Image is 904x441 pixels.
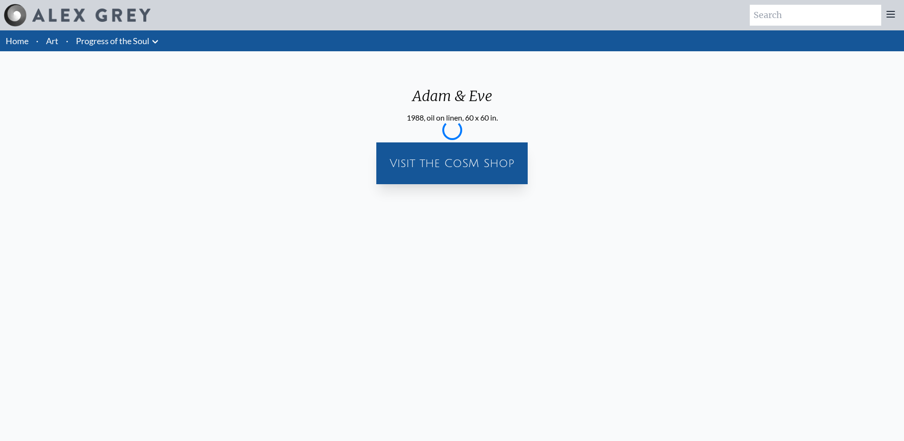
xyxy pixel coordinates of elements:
[32,30,42,51] li: ·
[750,5,881,26] input: Search
[405,87,500,112] div: Adam & Eve
[62,30,72,51] li: ·
[76,34,149,47] a: Progress of the Soul
[6,36,28,46] a: Home
[46,34,58,47] a: Art
[405,112,500,123] div: 1988, oil on linen, 60 x 60 in.
[382,148,522,178] a: Visit the CoSM Shop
